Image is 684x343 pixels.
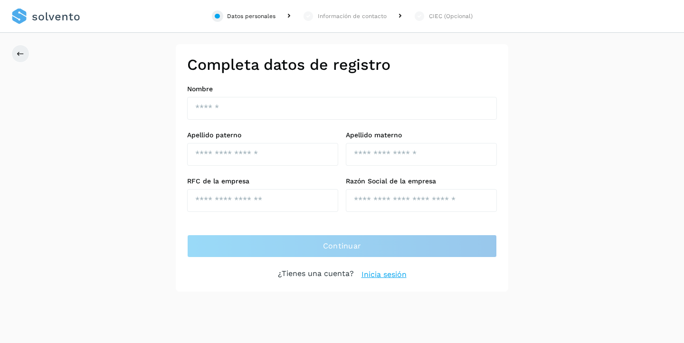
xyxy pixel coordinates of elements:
label: Nombre [187,85,497,93]
div: Información de contacto [318,12,387,20]
a: Inicia sesión [361,269,407,280]
div: CIEC (Opcional) [429,12,473,20]
p: ¿Tienes una cuenta? [278,269,354,280]
span: Continuar [323,241,361,251]
label: Apellido paterno [187,131,338,139]
label: Apellido materno [346,131,497,139]
h2: Completa datos de registro [187,56,497,74]
label: RFC de la empresa [187,177,338,185]
button: Continuar [187,235,497,257]
div: Datos personales [227,12,275,20]
label: Razón Social de la empresa [346,177,497,185]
